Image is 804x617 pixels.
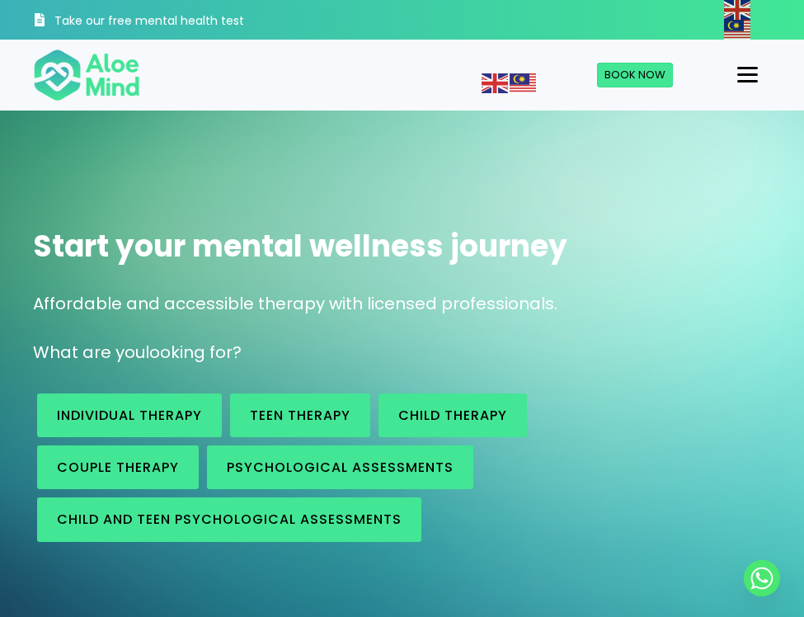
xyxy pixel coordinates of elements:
a: Child Therapy [378,393,527,437]
span: Start your mental wellness journey [33,225,567,267]
a: Couple therapy [37,445,199,489]
img: Aloe mind Logo [33,48,140,102]
button: Menu [731,61,764,89]
a: Malay [724,21,752,37]
h3: Take our free mental health test [54,13,259,30]
img: ms [510,73,536,93]
span: Couple therapy [57,458,179,477]
span: Child and Teen Psychological assessments [57,510,402,529]
span: Teen Therapy [250,406,350,425]
a: English [482,74,510,91]
p: Affordable and accessible therapy with licensed professionals. [33,292,771,316]
a: Take our free mental health test [33,4,259,40]
span: Individual therapy [57,406,202,425]
a: Teen Therapy [230,393,370,437]
img: en [482,73,508,93]
span: Child Therapy [398,406,507,425]
span: Psychological assessments [227,458,454,477]
a: Psychological assessments [207,445,473,489]
span: looking for? [145,341,242,364]
a: English [724,1,752,17]
span: Book Now [604,67,665,82]
a: Book Now [597,63,673,87]
a: Whatsapp [744,560,780,596]
a: Child and Teen Psychological assessments [37,497,421,541]
a: Individual therapy [37,393,222,437]
img: ms [724,20,750,40]
span: What are you [33,341,145,364]
a: Malay [510,74,538,91]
